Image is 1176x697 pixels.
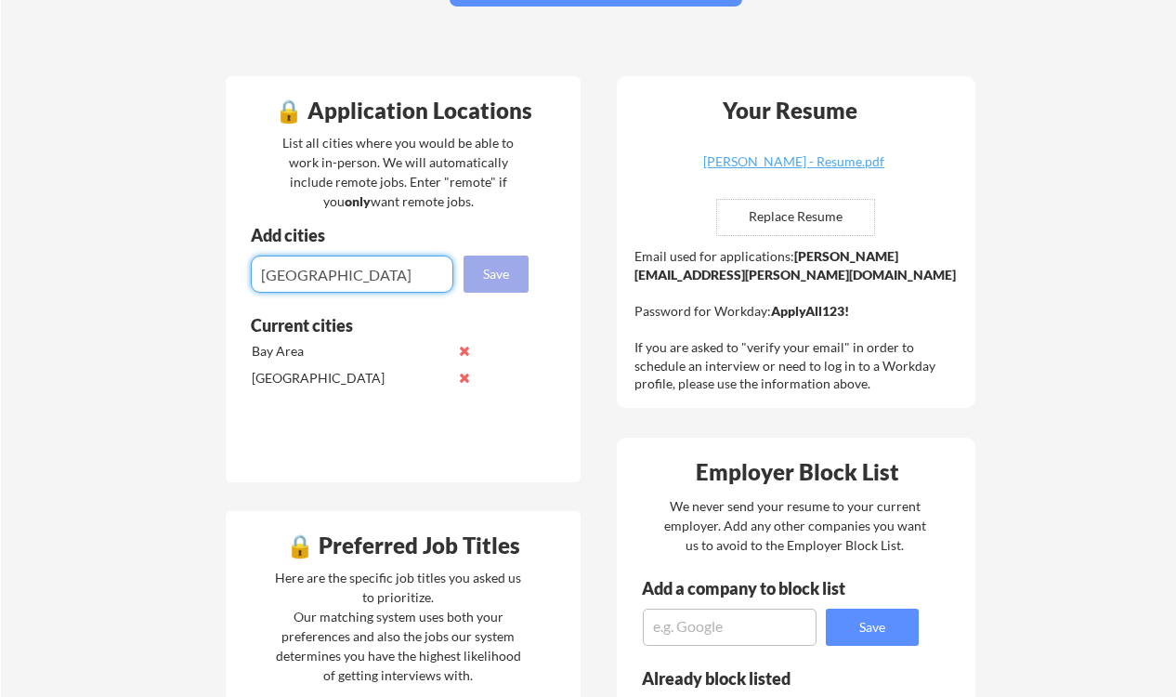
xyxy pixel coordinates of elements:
[662,496,927,555] div: We never send your resume to your current employer. Add any other companies you want us to avoid ...
[634,247,962,393] div: Email used for applications: Password for Workday: If you are asked to "verify your email" in ord...
[230,99,576,122] div: 🔒 Application Locations
[698,99,882,122] div: Your Resume
[230,534,576,557] div: 🔒 Preferred Job Titles
[252,342,448,361] div: Bay Area
[634,248,956,283] strong: [PERSON_NAME][EMAIL_ADDRESS][PERSON_NAME][DOMAIN_NAME]
[251,317,508,334] div: Current cities
[270,133,526,211] div: List all cities where you would be able to work in-person. We will automatically include remote j...
[251,256,453,293] input: e.g. Los Angeles, CA
[642,670,894,687] div: Already block listed
[251,227,533,243] div: Add cities
[464,256,529,293] button: Save
[624,461,970,483] div: Employer Block List
[683,155,904,168] div: [PERSON_NAME] - Resume.pdf
[826,609,919,646] button: Save
[270,568,526,685] div: Here are the specific job titles you asked us to prioritize. Our matching system uses both your p...
[345,193,371,209] strong: only
[771,303,849,319] strong: ApplyAll123!
[683,155,904,184] a: [PERSON_NAME] - Resume.pdf
[642,580,874,597] div: Add a company to block list
[252,369,448,388] div: [GEOGRAPHIC_DATA]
